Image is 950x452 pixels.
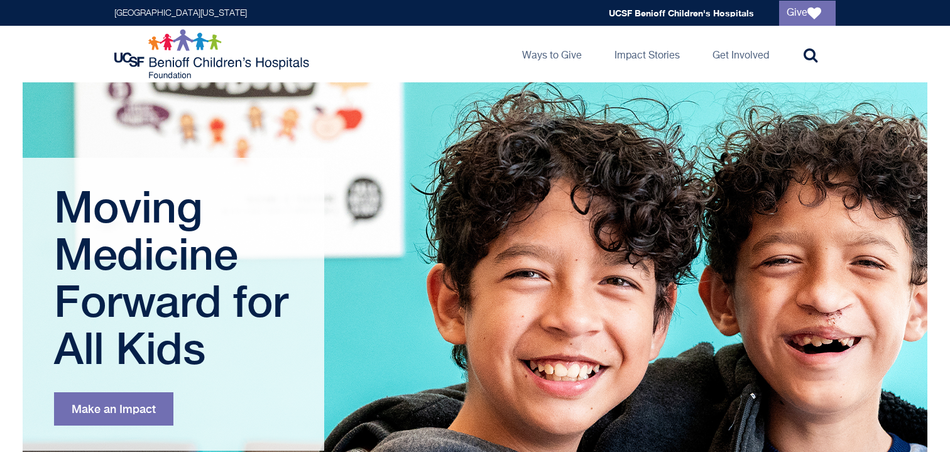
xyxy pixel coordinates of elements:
[779,1,836,26] a: Give
[54,392,173,426] a: Make an Impact
[54,183,296,372] h1: Moving Medicine Forward for All Kids
[114,29,312,79] img: Logo for UCSF Benioff Children's Hospitals Foundation
[609,8,754,18] a: UCSF Benioff Children's Hospitals
[114,9,247,18] a: [GEOGRAPHIC_DATA][US_STATE]
[512,26,592,82] a: Ways to Give
[702,26,779,82] a: Get Involved
[604,26,690,82] a: Impact Stories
